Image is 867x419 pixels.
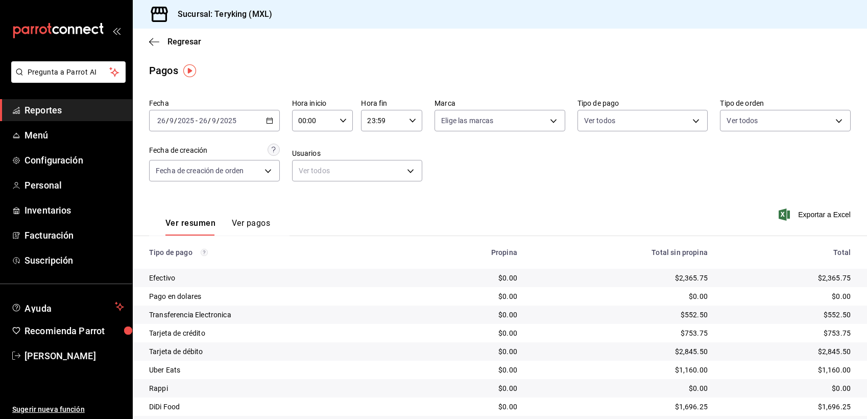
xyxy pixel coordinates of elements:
span: Recomienda Parrot [25,324,124,338]
span: Inventarios [25,203,124,217]
label: Fecha [149,100,280,107]
span: Ver todos [584,115,615,126]
div: Tipo de pago [149,248,405,257]
div: $552.50 [724,310,851,320]
span: / [208,117,211,125]
div: $0.00 [724,291,851,301]
a: Pregunta a Parrot AI [7,74,126,85]
div: $753.75 [534,328,708,338]
input: ---- [177,117,195,125]
span: / [166,117,169,125]
div: $0.00 [422,328,517,338]
div: $1,160.00 [534,365,708,375]
label: Marca [435,100,565,107]
label: Tipo de orden [720,100,851,107]
button: Ver pagos [232,218,270,236]
div: Efectivo [149,273,405,283]
div: $552.50 [534,310,708,320]
div: Transferencia Electronica [149,310,405,320]
span: Configuración [25,153,124,167]
div: $1,696.25 [724,402,851,412]
button: Exportar a Excel [781,208,851,221]
span: Suscripción [25,253,124,267]
div: $2,365.75 [724,273,851,283]
h3: Sucursal: Teryking (MXL) [170,8,272,20]
span: / [216,117,220,125]
div: $0.00 [724,383,851,393]
div: Fecha de creación [149,145,207,156]
span: Elige las marcas [441,115,493,126]
img: Tooltip marker [183,64,196,77]
span: Ayuda [25,300,111,313]
div: Total [724,248,851,257]
button: Pregunta a Parrot AI [11,61,126,83]
label: Tipo de pago [577,100,708,107]
div: $753.75 [724,328,851,338]
div: Total sin propina [534,248,708,257]
input: -- [211,117,216,125]
div: Uber Eats [149,365,405,375]
div: $0.00 [422,383,517,393]
div: $2,845.50 [724,346,851,357]
div: $0.00 [534,291,708,301]
svg: Los pagos realizados con Pay y otras terminales son montos brutos. [201,249,208,256]
div: $0.00 [422,291,517,301]
div: Tarjeta de débito [149,346,405,357]
label: Hora fin [361,100,422,107]
input: ---- [220,117,237,125]
div: $1,160.00 [724,365,851,375]
label: Usuarios [292,150,423,157]
div: Pago en dolares [149,291,405,301]
span: Menú [25,128,124,142]
span: Regresar [167,37,201,46]
span: Facturación [25,228,124,242]
span: Sugerir nueva función [12,404,124,415]
div: $0.00 [534,383,708,393]
span: [PERSON_NAME] [25,349,124,363]
button: open_drawer_menu [112,27,121,35]
div: navigation tabs [165,218,270,236]
input: -- [157,117,166,125]
div: $0.00 [422,365,517,375]
div: $2,845.50 [534,346,708,357]
span: Ver todos [727,115,758,126]
div: $0.00 [422,402,517,412]
span: / [174,117,177,125]
div: Rappi [149,383,405,393]
span: Fecha de creación de orden [156,166,244,176]
span: Pregunta a Parrot AI [28,67,110,78]
input: -- [199,117,208,125]
div: $0.00 [422,346,517,357]
input: -- [169,117,174,125]
div: $1,696.25 [534,402,708,412]
button: Regresar [149,37,201,46]
div: Tarjeta de crédito [149,328,405,338]
span: Reportes [25,103,124,117]
span: Personal [25,178,124,192]
div: $0.00 [422,273,517,283]
div: Pagos [149,63,178,78]
div: Propina [422,248,517,257]
div: $0.00 [422,310,517,320]
div: Ver todos [292,160,423,181]
label: Hora inicio [292,100,353,107]
div: $2,365.75 [534,273,708,283]
div: DiDi Food [149,402,405,412]
span: - [196,117,198,125]
button: Ver resumen [165,218,215,236]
